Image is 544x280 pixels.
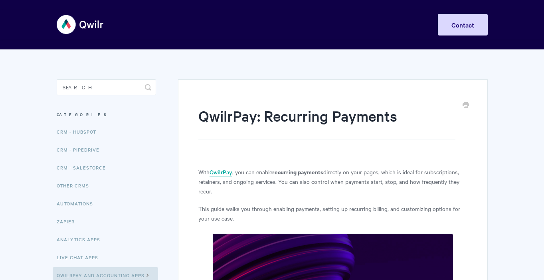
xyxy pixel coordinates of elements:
[57,124,102,140] a: CRM - HubSpot
[57,10,104,39] img: Qwilr Help Center
[57,160,112,175] a: CRM - Salesforce
[57,107,156,122] h3: Categories
[198,204,467,223] p: This guide walks you through enabling payments, setting up recurring billing, and customizing opt...
[57,213,81,229] a: Zapier
[210,168,232,177] a: QwilrPay
[198,106,455,140] h1: QwilrPay: Recurring Payments
[198,167,467,196] p: With , you can enable directly on your pages, which is ideal for subscriptions, retainers, and on...
[463,101,469,110] a: Print this Article
[57,231,106,247] a: Analytics Apps
[57,249,104,265] a: Live Chat Apps
[57,195,99,211] a: Automations
[57,142,105,158] a: CRM - Pipedrive
[272,168,323,176] strong: recurring payments
[57,79,156,95] input: Search
[438,14,488,35] a: Contact
[57,177,95,193] a: Other CRMs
